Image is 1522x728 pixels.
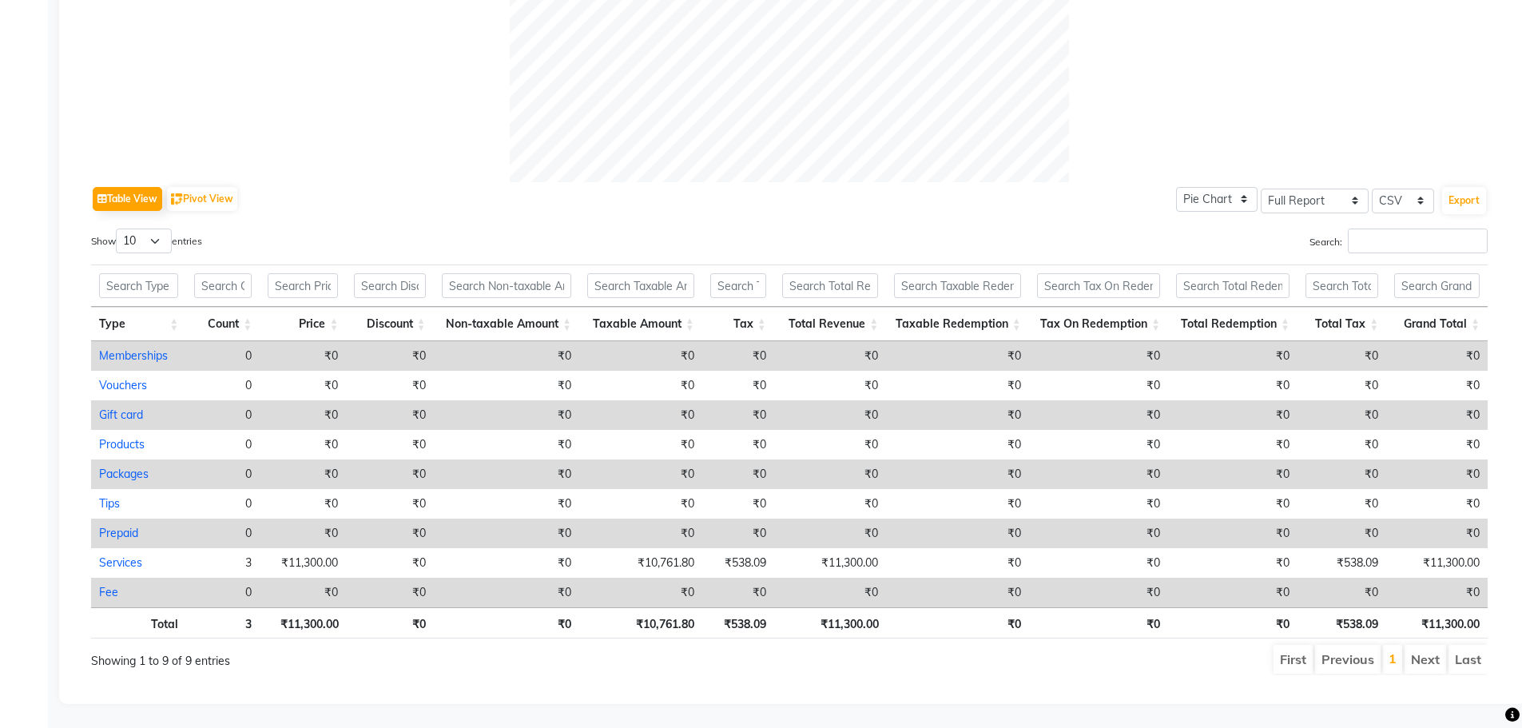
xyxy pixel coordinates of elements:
[1029,430,1168,459] td: ₹0
[346,489,433,519] td: ₹0
[186,400,260,430] td: 0
[1297,371,1386,400] td: ₹0
[710,273,766,298] input: Search Tax
[1386,489,1488,519] td: ₹0
[774,400,887,430] td: ₹0
[774,489,887,519] td: ₹0
[1386,400,1488,430] td: ₹0
[1029,548,1168,578] td: ₹0
[587,273,694,298] input: Search Taxable Amount
[774,307,887,341] th: Total Revenue: activate to sort column ascending
[579,519,702,548] td: ₹0
[1029,307,1168,341] th: Tax On Redemption: activate to sort column ascending
[434,371,579,400] td: ₹0
[774,548,887,578] td: ₹11,300.00
[1029,578,1168,607] td: ₹0
[186,548,260,578] td: 3
[782,273,879,298] input: Search Total Revenue
[1168,578,1297,607] td: ₹0
[260,341,346,371] td: ₹0
[1386,341,1488,371] td: ₹0
[1386,578,1488,607] td: ₹0
[886,489,1029,519] td: ₹0
[1168,459,1297,489] td: ₹0
[1386,459,1488,489] td: ₹0
[1386,371,1488,400] td: ₹0
[434,519,579,548] td: ₹0
[702,430,774,459] td: ₹0
[1029,371,1168,400] td: ₹0
[434,400,579,430] td: ₹0
[1168,307,1297,341] th: Total Redemption: activate to sort column ascending
[774,519,887,548] td: ₹0
[260,607,346,638] th: ₹11,300.00
[1297,430,1386,459] td: ₹0
[1297,607,1386,638] th: ₹538.09
[702,400,774,430] td: ₹0
[268,273,338,298] input: Search Price
[1168,607,1297,638] th: ₹0
[346,341,433,371] td: ₹0
[99,496,120,511] a: Tips
[1168,430,1297,459] td: ₹0
[1309,229,1488,253] label: Search:
[774,578,887,607] td: ₹0
[774,607,887,638] th: ₹11,300.00
[260,578,346,607] td: ₹0
[579,400,702,430] td: ₹0
[434,489,579,519] td: ₹0
[1297,341,1386,371] td: ₹0
[186,307,260,341] th: Count: activate to sort column ascending
[346,371,433,400] td: ₹0
[894,273,1021,298] input: Search Taxable Redemption
[1297,519,1386,548] td: ₹0
[186,430,260,459] td: 0
[1029,341,1168,371] td: ₹0
[579,341,702,371] td: ₹0
[434,607,579,638] th: ₹0
[99,378,147,392] a: Vouchers
[886,400,1029,430] td: ₹0
[1386,519,1488,548] td: ₹0
[434,459,579,489] td: ₹0
[91,643,659,670] div: Showing 1 to 9 of 9 entries
[434,307,579,341] th: Non-taxable Amount: activate to sort column ascending
[260,459,346,489] td: ₹0
[1394,273,1480,298] input: Search Grand Total
[886,341,1029,371] td: ₹0
[702,489,774,519] td: ₹0
[1029,400,1168,430] td: ₹0
[1305,273,1378,298] input: Search Total Tax
[99,555,142,570] a: Services
[93,187,162,211] button: Table View
[260,548,346,578] td: ₹11,300.00
[346,430,433,459] td: ₹0
[99,585,118,599] a: Fee
[579,607,702,638] th: ₹10,761.80
[702,459,774,489] td: ₹0
[1297,459,1386,489] td: ₹0
[1386,430,1488,459] td: ₹0
[434,430,579,459] td: ₹0
[186,459,260,489] td: 0
[346,459,433,489] td: ₹0
[99,437,145,452] a: Products
[1386,548,1488,578] td: ₹11,300.00
[887,607,1029,638] th: ₹0
[886,519,1029,548] td: ₹0
[186,578,260,607] td: 0
[579,430,702,459] td: ₹0
[886,459,1029,489] td: ₹0
[1037,273,1160,298] input: Search Tax On Redemption
[579,578,702,607] td: ₹0
[167,187,237,211] button: Pivot View
[91,229,202,253] label: Show entries
[774,430,887,459] td: ₹0
[1389,650,1397,666] a: 1
[702,578,774,607] td: ₹0
[1168,489,1297,519] td: ₹0
[886,548,1029,578] td: ₹0
[1029,519,1168,548] td: ₹0
[354,273,425,298] input: Search Discount
[116,229,172,253] select: Showentries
